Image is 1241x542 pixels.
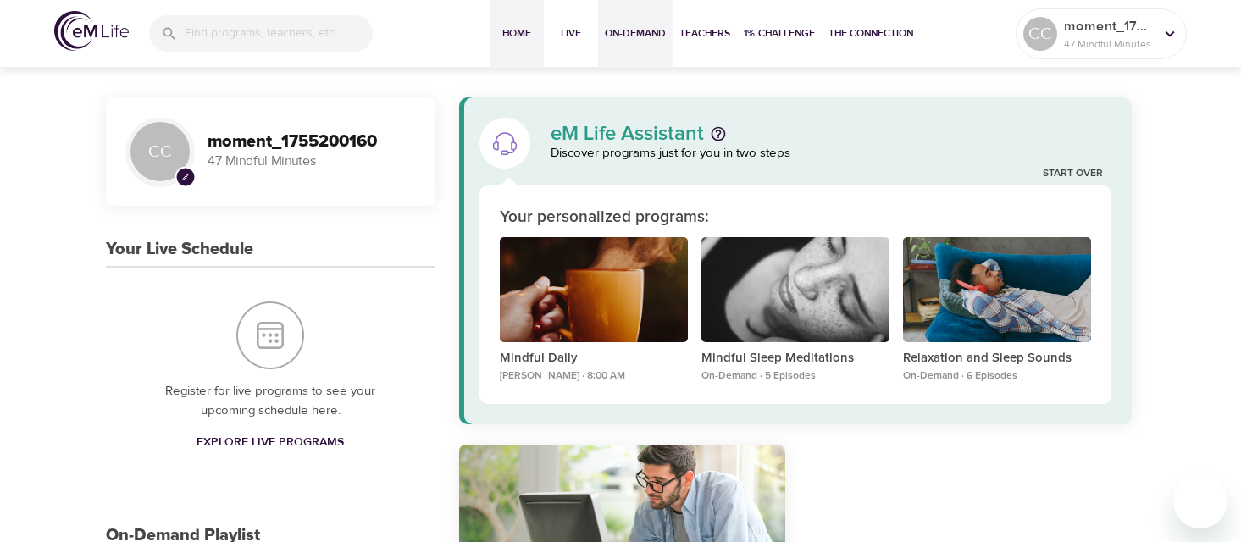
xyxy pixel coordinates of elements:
[551,144,1112,163] p: Discover programs just for you in two steps
[190,427,351,458] a: Explore Live Programs
[605,25,666,42] span: On-Demand
[1064,36,1154,52] p: 47 Mindful Minutes
[701,349,889,368] p: Mindful Sleep Meditations
[903,368,1091,384] p: On-Demand · 6 Episodes
[903,349,1091,368] p: Relaxation and Sleep Sounds
[236,301,304,369] img: Your Live Schedule
[197,432,344,453] span: Explore Live Programs
[679,25,730,42] span: Teachers
[500,368,688,384] p: [PERSON_NAME] · 8:00 AM
[500,237,688,350] button: Mindful Daily
[828,25,913,42] span: The Connection
[208,152,415,171] p: 47 Mindful Minutes
[500,206,709,230] p: Your personalized programs:
[551,124,704,144] p: eM Life Assistant
[491,130,518,157] img: eM Life Assistant
[1043,167,1103,181] a: Start Over
[701,368,889,384] p: On-Demand · 5 Episodes
[208,132,415,152] h3: moment_1755200160
[1173,474,1227,528] iframe: Button to launch messaging window
[54,11,129,51] img: logo
[500,349,688,368] p: Mindful Daily
[551,25,591,42] span: Live
[701,237,889,350] button: Mindful Sleep Meditations
[140,382,402,420] p: Register for live programs to see your upcoming schedule here.
[185,15,373,52] input: Find programs, teachers, etc...
[106,240,253,259] h3: Your Live Schedule
[744,25,815,42] span: 1% Challenge
[126,118,194,185] div: CC
[903,237,1091,350] button: Relaxation and Sleep Sounds
[1023,17,1057,51] div: CC
[1064,16,1154,36] p: moment_1755200160
[496,25,537,42] span: Home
